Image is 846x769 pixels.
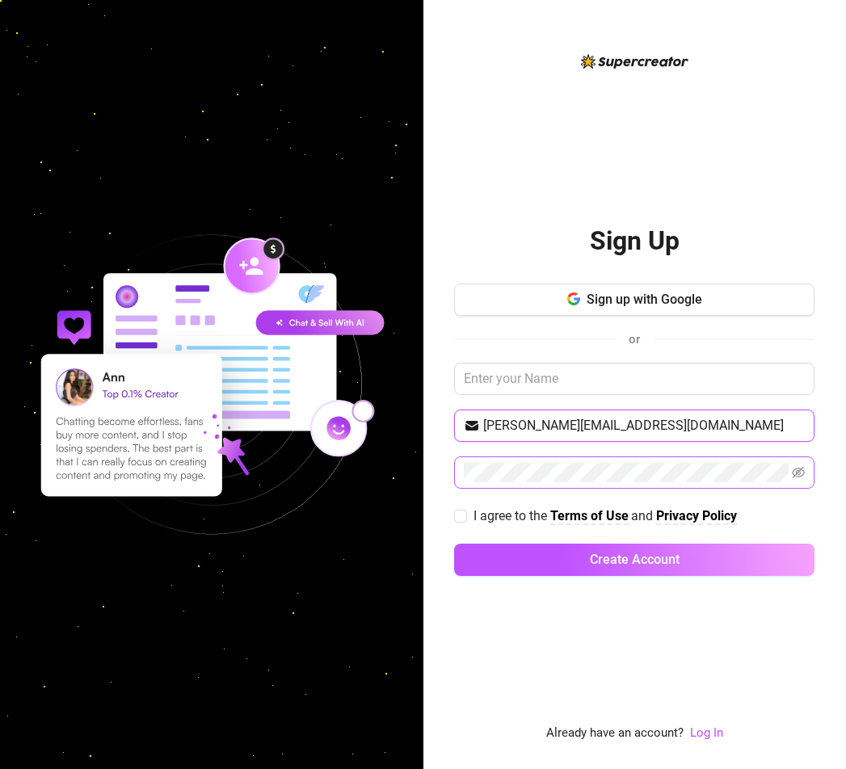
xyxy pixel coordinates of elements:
span: and [631,508,656,523]
a: Log In [690,725,723,740]
strong: Privacy Policy [656,508,737,523]
button: Sign up with Google [454,284,814,316]
span: Sign up with Google [587,292,702,307]
span: or [629,332,640,347]
a: Privacy Policy [656,508,737,525]
h2: Sign Up [590,225,680,258]
button: Create Account [454,544,814,576]
a: Terms of Use [550,508,629,525]
input: Enter your Name [454,363,814,395]
span: Already have an account? [546,724,684,743]
span: Create Account [590,552,680,567]
span: eye-invisible [792,466,805,479]
strong: Terms of Use [550,508,629,523]
img: logo-BBDzfeDw.svg [581,54,688,69]
a: Log In [690,724,723,743]
span: I agree to the [474,508,550,523]
input: Your email [483,416,805,435]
